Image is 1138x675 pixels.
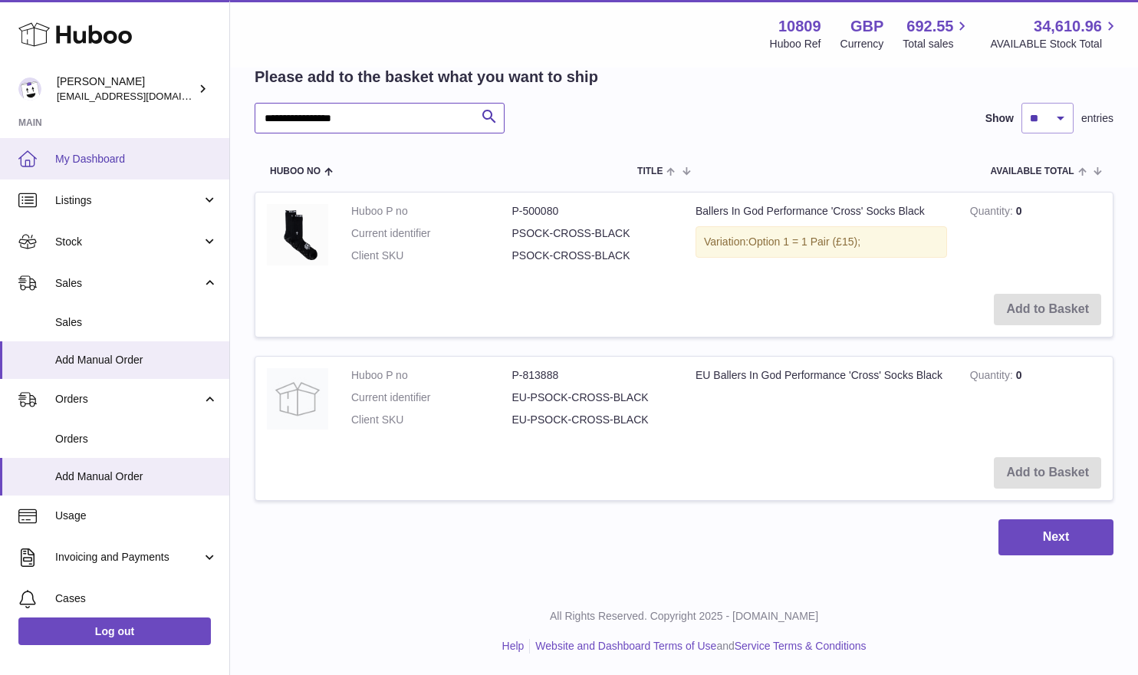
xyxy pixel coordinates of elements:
[502,640,525,652] a: Help
[18,617,211,645] a: Log out
[970,205,1016,221] strong: Quantity
[255,67,598,87] h2: Please add to the basket what you want to ship
[998,519,1113,555] button: Next
[1034,16,1102,37] span: 34,610.96
[840,37,884,51] div: Currency
[990,16,1120,51] a: 34,610.96 AVAILABLE Stock Total
[351,390,512,405] dt: Current identifier
[991,166,1074,176] span: AVAILABLE Total
[990,37,1120,51] span: AVAILABLE Stock Total
[512,226,673,241] dd: PSOCK-CROSS-BLACK
[985,111,1014,126] label: Show
[512,204,673,219] dd: P-500080
[55,432,218,446] span: Orders
[970,369,1016,385] strong: Quantity
[903,16,971,51] a: 692.55 Total sales
[55,509,218,523] span: Usage
[55,193,202,208] span: Listings
[55,276,202,291] span: Sales
[684,193,959,282] td: Ballers In God Performance 'Cross' Socks Black
[351,226,512,241] dt: Current identifier
[351,368,512,383] dt: Huboo P no
[18,77,41,100] img: shop@ballersingod.com
[512,368,673,383] dd: P-813888
[351,413,512,427] dt: Client SKU
[351,204,512,219] dt: Huboo P no
[55,353,218,367] span: Add Manual Order
[512,413,673,427] dd: EU-PSOCK-CROSS-BLACK
[351,249,512,263] dt: Client SKU
[512,249,673,263] dd: PSOCK-CROSS-BLACK
[55,315,218,330] span: Sales
[959,193,1113,282] td: 0
[267,368,328,430] img: EU Ballers In God Performance 'Cross' Socks Black
[850,16,883,37] strong: GBP
[57,74,195,104] div: [PERSON_NAME]
[242,609,1126,624] p: All Rights Reserved. Copyright 2025 - [DOMAIN_NAME]
[55,469,218,484] span: Add Manual Order
[55,152,218,166] span: My Dashboard
[55,392,202,407] span: Orders
[735,640,867,652] a: Service Terms & Conditions
[778,16,821,37] strong: 10809
[684,357,959,446] td: EU Ballers In God Performance 'Cross' Socks Black
[1081,111,1113,126] span: entries
[57,90,225,102] span: [EMAIL_ADDRESS][DOMAIN_NAME]
[270,166,321,176] span: Huboo no
[55,235,202,249] span: Stock
[748,235,860,248] span: Option 1 = 1 Pair (£15);
[903,37,971,51] span: Total sales
[530,639,866,654] li: and
[696,226,947,258] div: Variation:
[535,640,716,652] a: Website and Dashboard Terms of Use
[267,204,328,265] img: Ballers In God Performance 'Cross' Socks Black
[637,166,663,176] span: Title
[512,390,673,405] dd: EU-PSOCK-CROSS-BLACK
[959,357,1113,446] td: 0
[55,550,202,565] span: Invoicing and Payments
[770,37,821,51] div: Huboo Ref
[906,16,953,37] span: 692.55
[55,591,218,606] span: Cases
